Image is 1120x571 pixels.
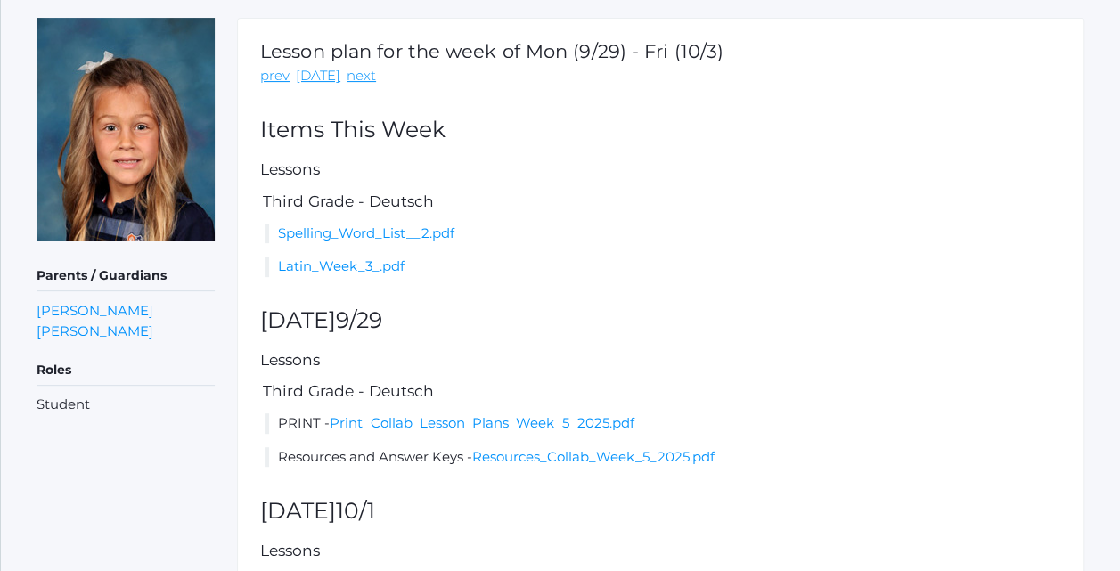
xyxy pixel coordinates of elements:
a: Latin_Week_3_.pdf [278,257,405,274]
h5: Lessons [260,161,1061,178]
a: prev [260,66,290,86]
h5: Parents / Guardians [37,261,215,291]
li: Student [37,395,215,415]
h5: Third Grade - Deutsch [260,383,1061,400]
li: PRINT - [265,413,1061,434]
a: [DATE] [296,66,340,86]
a: [PERSON_NAME] [37,300,153,321]
a: [PERSON_NAME] [37,321,153,341]
h2: Items This Week [260,118,1061,143]
img: Isabella Scrudato [37,18,215,241]
h5: Lessons [260,542,1061,559]
h5: Lessons [260,352,1061,369]
span: 9/29 [336,306,382,333]
h2: [DATE] [260,308,1061,333]
h1: Lesson plan for the week of Mon (9/29) - Fri (10/3) [260,41,724,61]
h2: [DATE] [260,499,1061,524]
li: Resources and Answer Keys - [265,447,1061,468]
a: Spelling_Word_List__2.pdf [278,224,454,241]
a: next [347,66,376,86]
h5: Third Grade - Deutsch [260,193,1061,210]
h5: Roles [37,355,215,386]
span: 10/1 [336,497,375,524]
a: Resources_Collab_Week_5_2025.pdf [472,448,715,465]
a: Print_Collab_Lesson_Plans_Week_5_2025.pdf [330,414,634,431]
